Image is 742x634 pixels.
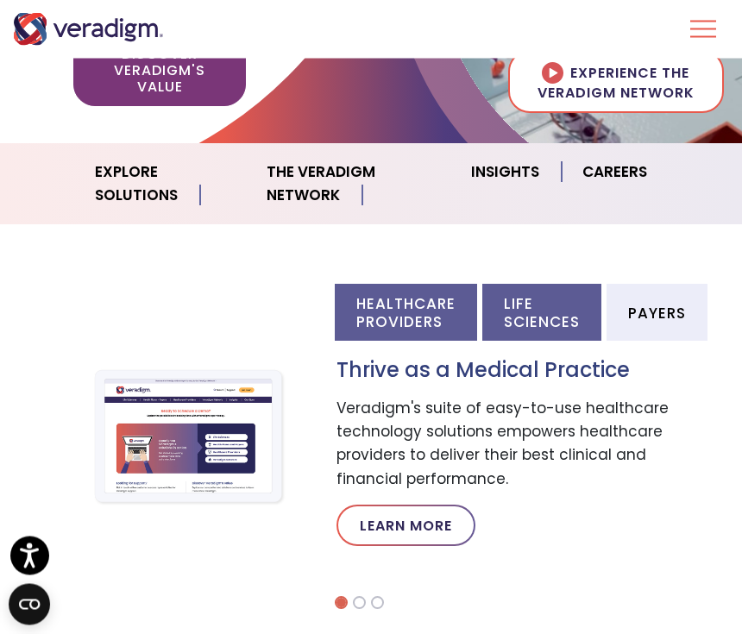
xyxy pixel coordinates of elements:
li: Life Sciences [482,285,601,342]
button: Open CMP widget [9,584,50,625]
a: Discover Veradigm's Value [73,35,246,108]
a: Careers [562,151,668,195]
iframe: Drift Chat Widget [411,510,721,613]
h3: Thrive as a Medical Practice [336,359,669,384]
button: Toggle Navigation Menu [690,7,716,52]
img: Veradigm logo [13,13,164,46]
a: The Veradigm Network [246,151,450,218]
li: Payers [607,285,707,342]
a: Learn More [336,505,475,547]
a: Insights [450,151,562,195]
a: Explore Solutions [74,151,246,218]
p: Veradigm's suite of easy-to-use healthcare technology solutions empowers healthcare providers to ... [336,398,669,492]
li: Healthcare Providers [335,285,477,342]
